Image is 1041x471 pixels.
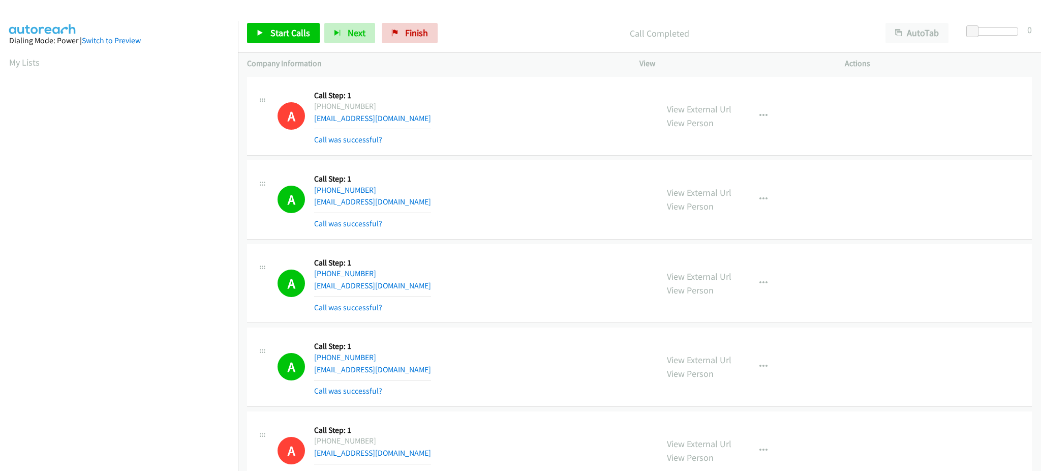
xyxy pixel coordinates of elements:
a: My Lists [9,56,40,68]
h1: A [278,437,305,464]
span: Start Calls [270,27,310,39]
a: Call was successful? [314,386,382,396]
a: [EMAIL_ADDRESS][DOMAIN_NAME] [314,197,431,207]
div: 0 [1027,23,1032,37]
a: [EMAIL_ADDRESS][DOMAIN_NAME] [314,365,431,374]
a: [PHONE_NUMBER] [314,269,376,278]
a: [PHONE_NUMBER] [314,185,376,195]
h1: A [278,353,305,380]
button: AutoTab [885,23,948,43]
a: Switch to Preview [82,36,141,45]
p: Actions [845,57,1032,70]
a: View Person [667,117,714,129]
h5: Call Step: 1 [314,258,431,268]
a: View Person [667,368,714,379]
h5: Call Step: 1 [314,341,431,351]
a: View External Url [667,271,731,282]
a: Call was successful? [314,135,382,144]
a: View External Url [667,354,731,366]
a: Call was successful? [314,219,382,228]
div: [PHONE_NUMBER] [314,100,431,112]
a: [EMAIL_ADDRESS][DOMAIN_NAME] [314,281,431,290]
p: Call Completed [451,26,867,40]
div: Dialing Mode: Power | [9,35,229,47]
a: View Person [667,200,714,212]
iframe: Resource Center [1012,195,1041,276]
a: View Person [667,452,714,463]
span: Finish [405,27,428,39]
a: View External Url [667,438,731,450]
a: Call was successful? [314,303,382,312]
div: [PHONE_NUMBER] [314,435,431,447]
div: Delay between calls (in seconds) [971,27,1018,36]
button: Next [324,23,375,43]
p: View [639,57,826,70]
h5: Call Step: 1 [314,174,431,184]
a: View External Url [667,103,731,115]
h1: A [278,270,305,297]
a: Finish [382,23,438,43]
a: View External Url [667,187,731,198]
h5: Call Step: 1 [314,425,431,435]
span: Next [348,27,365,39]
a: [EMAIL_ADDRESS][DOMAIN_NAME] [314,448,431,458]
h1: A [278,102,305,130]
p: Company Information [247,57,621,70]
a: [PHONE_NUMBER] [314,352,376,362]
h5: Call Step: 1 [314,91,431,101]
a: Start Calls [247,23,320,43]
h1: A [278,186,305,213]
a: [EMAIL_ADDRESS][DOMAIN_NAME] [314,113,431,123]
a: View Person [667,284,714,296]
